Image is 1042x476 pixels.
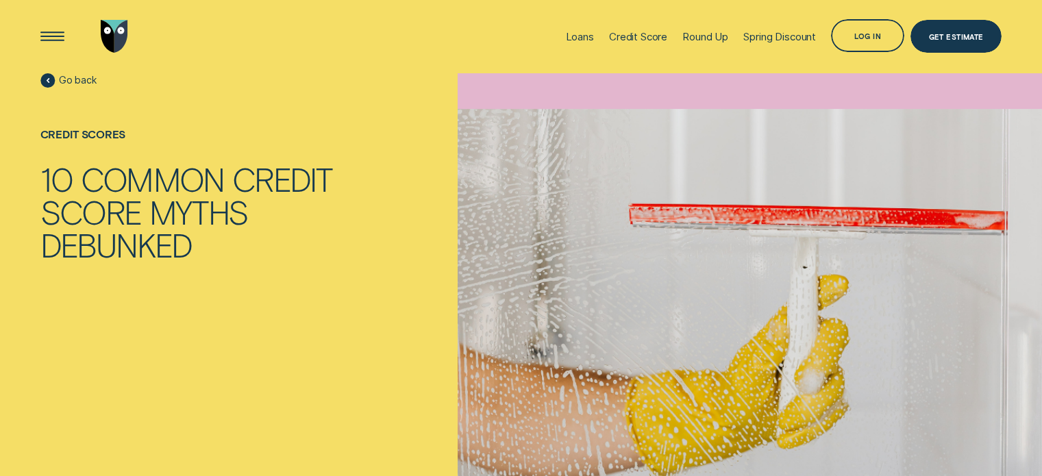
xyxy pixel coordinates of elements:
div: Loans [566,30,594,43]
h1: 10 Common Credit Score Myths Debunked [40,162,332,261]
img: Wisr [101,20,128,53]
button: Log in [831,19,904,52]
div: Myths [149,195,249,228]
div: Common [81,162,225,195]
span: Go back [59,74,97,86]
a: Get Estimate [910,20,1002,53]
button: Open Menu [36,20,69,53]
div: Score [40,195,142,228]
a: Go back [40,73,97,88]
div: Spring Discount [743,30,816,43]
div: Credit [232,162,332,195]
div: Credit Score [609,30,667,43]
div: Round Up [682,30,728,43]
div: Debunked [40,228,193,261]
div: 10 [40,162,73,195]
div: Credit scores [40,128,332,141]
